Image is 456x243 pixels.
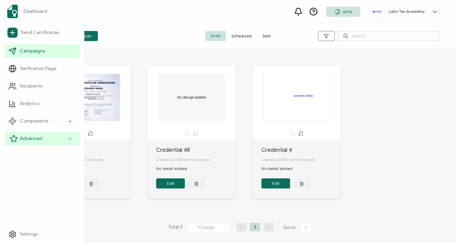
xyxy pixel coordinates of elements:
span: Send Certificates [21,29,59,36]
span: 60% [343,9,352,14]
span: Verification Page [20,65,56,72]
span: Go to [283,223,313,232]
span: Recipients [20,83,42,90]
iframe: Chat Widget [422,211,456,243]
img: 94c1d8b1-6358-4297-843f-64831e6c94cb.png [372,10,382,13]
div: Created on [DATE] with 0 recipient(s) [156,154,236,166]
span: Sent [257,31,276,41]
a: Send Certificates [4,25,80,40]
button: Edit [261,178,290,188]
span: Analytics [20,100,39,107]
span: Settings [20,231,38,238]
div: No detail added [156,166,194,172]
a: Campaigns [4,44,80,58]
div: Created on [DATE] with 0 recipient(s) [51,154,131,166]
a: Verification Page [4,62,80,75]
input: Search [338,31,439,41]
span: Components [20,118,48,125]
div: No detail added [261,166,299,172]
span: Total 3 [168,223,182,232]
div: Credential 4 [261,146,341,154]
h5: Latin Tax Academy [389,9,425,14]
button: Edit [156,178,185,188]
a: Settings [4,228,80,241]
div: Credential 53 [51,146,131,154]
span: Dashboard [24,8,47,15]
span: Draft [205,31,226,41]
a: Recipients [4,79,80,93]
div: Created on [DATE] with 0 recipient(s) [261,154,341,166]
input: Select [188,223,230,232]
li: 1 [250,223,260,231]
div: Credential 48 [156,146,236,154]
img: sertifier-logomark-colored.svg [7,5,18,18]
span: Advanced [20,135,42,142]
span: Scheduled [226,31,257,41]
span: Campaigns [20,48,45,55]
a: Analytics [4,97,80,110]
a: Dashboard [4,2,80,21]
